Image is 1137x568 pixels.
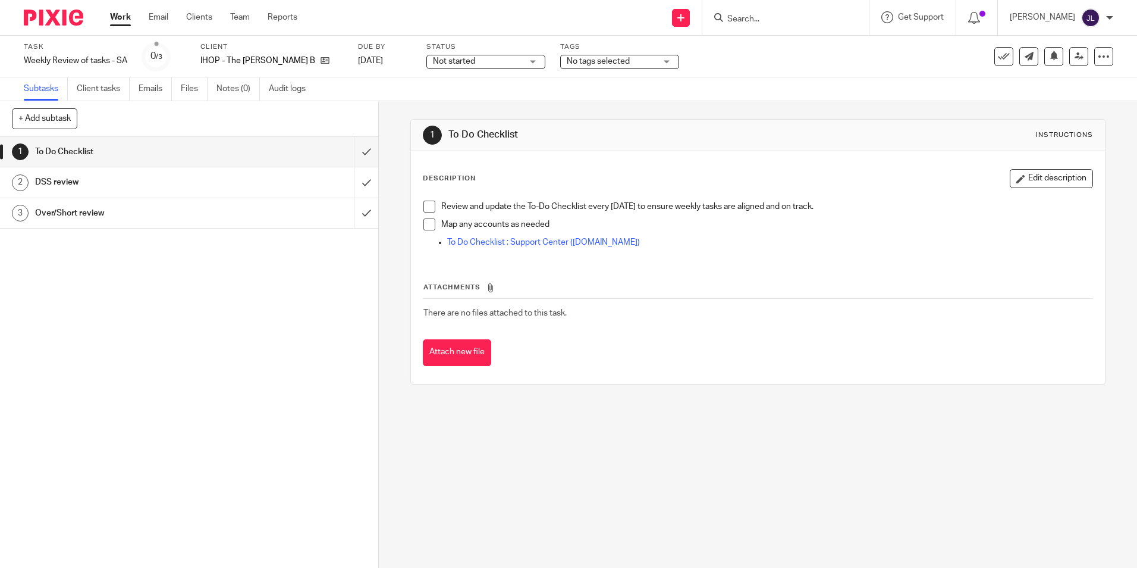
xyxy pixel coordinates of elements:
[447,238,640,246] a: To Do Checklist : Support Center ([DOMAIN_NAME])
[423,126,442,145] div: 1
[12,205,29,221] div: 3
[441,219,1092,230] p: Map any accounts as needed
[139,77,172,101] a: Emails
[35,143,240,161] h1: To Do Checklist
[150,49,162,63] div: 0
[1010,169,1093,188] button: Edit description
[423,309,567,317] span: There are no files attached to this task.
[24,77,68,101] a: Subtasks
[269,77,315,101] a: Audit logs
[567,57,630,65] span: No tags selected
[12,174,29,191] div: 2
[24,42,127,52] label: Task
[898,13,944,21] span: Get Support
[726,14,833,25] input: Search
[149,11,168,23] a: Email
[426,42,545,52] label: Status
[268,11,297,23] a: Reports
[24,10,83,26] img: Pixie
[12,143,29,160] div: 1
[423,339,491,366] button: Attach new file
[1010,11,1075,23] p: [PERSON_NAME]
[110,11,131,23] a: Work
[24,55,127,67] div: Weekly Review of tasks - SA
[156,54,162,60] small: /3
[1081,8,1100,27] img: svg%3E
[423,284,480,291] span: Attachments
[186,11,212,23] a: Clients
[200,55,315,67] p: IHOP - The [PERSON_NAME] Boys
[200,42,343,52] label: Client
[1036,130,1093,140] div: Instructions
[423,174,476,183] p: Description
[230,11,250,23] a: Team
[35,204,240,222] h1: Over/Short review
[181,77,208,101] a: Files
[358,42,412,52] label: Due by
[448,129,783,141] h1: To Do Checklist
[433,57,475,65] span: Not started
[441,201,1092,213] p: Review and update the To-Do Checklist every [DATE] to ensure weekly tasks are aligned and on track.
[216,77,260,101] a: Notes (0)
[12,108,77,129] button: + Add subtask
[560,42,679,52] label: Tags
[35,173,240,191] h1: DSS review
[77,77,130,101] a: Client tasks
[358,57,383,65] span: [DATE]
